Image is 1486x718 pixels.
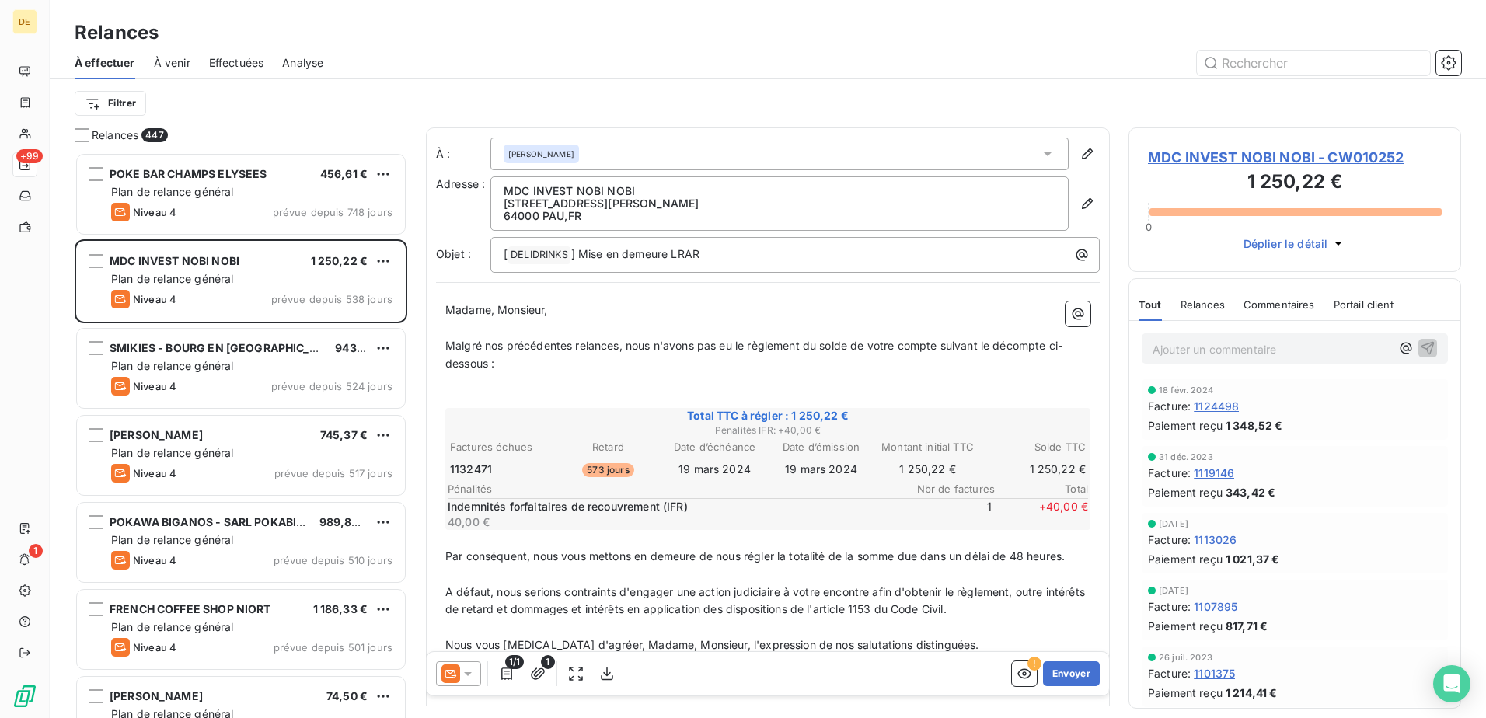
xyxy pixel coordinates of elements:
span: Portail client [1334,298,1394,311]
button: Envoyer [1043,661,1100,686]
span: Nbr de factures [902,483,995,495]
span: Relances [92,127,138,143]
label: À : [436,146,490,162]
span: 343,42 € [1226,484,1275,500]
div: grid [75,152,407,718]
span: POKE BAR CHAMPS ELYSEES [110,167,267,180]
span: Niveau 4 [133,641,176,654]
span: prévue depuis 510 jours [274,554,392,566]
th: Retard [556,439,661,455]
span: Total TTC à régler : 1 250,22 € [448,408,1088,423]
span: [ [504,247,508,260]
span: 0 [1146,221,1152,233]
span: Relances [1181,298,1225,311]
input: Rechercher [1197,51,1430,75]
p: 64000 PAU , FR [504,210,1055,222]
span: Tout [1139,298,1162,311]
span: Facture : [1148,665,1191,681]
span: Pénalités [448,483,902,495]
span: Nous vous [MEDICAL_DATA] d'agréer, Madame, Monsieur, l'expression de nos salutations distinguées. [445,638,979,651]
span: [PERSON_NAME] [110,428,203,441]
th: Date d’échéance [662,439,767,455]
span: +99 [16,149,43,163]
span: 1/1 [505,655,524,669]
span: 1 214,41 € [1226,685,1278,701]
span: 1101375 [1194,665,1235,681]
span: 745,37 € [320,428,368,441]
span: Niveau 4 [133,293,176,305]
span: + 40,00 € [995,499,1088,530]
span: Niveau 4 [133,206,176,218]
th: Date d’émission [769,439,874,455]
span: À effectuer [75,55,135,71]
span: 989,89 € [319,515,369,528]
span: SMIKIES - BOURG EN [GEOGRAPHIC_DATA] - SSPP CONCEPT [110,341,438,354]
span: 26 juil. 2023 [1159,653,1212,662]
span: 817,71 € [1226,618,1268,634]
span: 456,61 € [320,167,368,180]
span: Malgré nos précédentes relances, nous n'avons pas eu le règlement du solde de votre compte suivan... [445,339,1062,370]
span: Objet : [436,247,471,260]
span: Commentaires [1244,298,1315,311]
span: Adresse : [436,177,485,190]
div: Open Intercom Messenger [1433,665,1470,702]
td: 19 mars 2024 [769,461,874,478]
span: Facture : [1148,398,1191,414]
span: [DATE] [1159,519,1188,528]
span: 447 [141,128,167,142]
p: MDC INVEST NOBI NOBI [504,185,1055,197]
span: Paiement reçu [1148,417,1223,434]
span: Plan de relance général [111,533,233,546]
span: Plan de relance général [111,620,233,633]
span: 573 jours [582,463,633,477]
span: Facture : [1148,465,1191,481]
span: Niveau 4 [133,467,176,479]
td: 19 mars 2024 [662,461,767,478]
span: DELIDRINKS [508,246,570,264]
h3: Relances [75,19,159,47]
span: 1 348,52 € [1226,417,1283,434]
button: Filtrer [75,91,146,116]
span: 1 021,37 € [1226,551,1280,567]
th: Factures échues [449,439,554,455]
div: DE [12,9,37,34]
td: 1 250,22 € [982,461,1087,478]
span: 1132471 [450,462,492,477]
span: 1107895 [1194,598,1237,615]
p: Indemnités forfaitaires de recouvrement (IFR) [448,499,895,514]
span: prévue depuis 524 jours [271,380,392,392]
span: Effectuées [209,55,264,71]
span: A défaut, nous serions contraints d'engager une action judiciaire à votre encontre afin d'obtenir... [445,585,1088,616]
span: POKAWA BIGANOS - SARL POKABIGA [110,515,313,528]
span: Plan de relance général [111,272,233,285]
span: Madame, Monsieur, [445,303,548,316]
span: 1 [29,544,43,558]
span: Niveau 4 [133,554,176,566]
span: Total [995,483,1088,495]
span: Par conséquent, nous vous mettons en demeure de nous régler la totalité de la somme due dans un d... [445,549,1065,563]
span: 1113026 [1194,532,1237,548]
span: 74,50 € [326,689,368,702]
td: 1 250,22 € [875,461,980,478]
span: Paiement reçu [1148,551,1223,567]
span: prévue depuis 501 jours [274,641,392,654]
span: Paiement reçu [1148,484,1223,500]
span: 943,43 € [335,341,385,354]
button: Déplier le détail [1239,235,1352,253]
th: Montant initial TTC [875,439,980,455]
span: 31 déc. 2023 [1159,452,1213,462]
span: À venir [154,55,190,71]
span: 1119146 [1194,465,1234,481]
p: 40,00 € [448,514,895,530]
span: Facture : [1148,598,1191,615]
span: prévue depuis 538 jours [271,293,392,305]
span: Paiement reçu [1148,685,1223,701]
span: [PERSON_NAME] [110,689,203,702]
p: [STREET_ADDRESS][PERSON_NAME] [504,197,1055,210]
span: 1 186,33 € [313,602,368,615]
span: Déplier le détail [1244,235,1328,252]
span: [PERSON_NAME] [508,148,574,159]
span: Plan de relance général [111,359,233,372]
span: 1 250,22 € [311,254,368,267]
span: prévue depuis 517 jours [274,467,392,479]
